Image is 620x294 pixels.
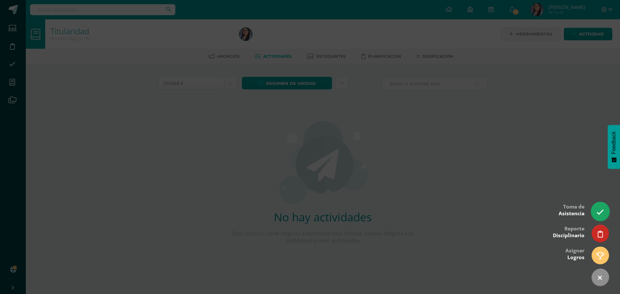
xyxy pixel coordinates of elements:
[553,221,584,242] div: Reporte
[608,125,620,169] button: Feedback - Mostrar encuesta
[559,199,584,220] div: Toma de
[567,254,584,261] span: Logros
[553,232,584,239] span: Disciplinario
[565,243,584,264] div: Asignar
[559,210,584,217] span: Asistencia
[611,131,617,154] span: Feedback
